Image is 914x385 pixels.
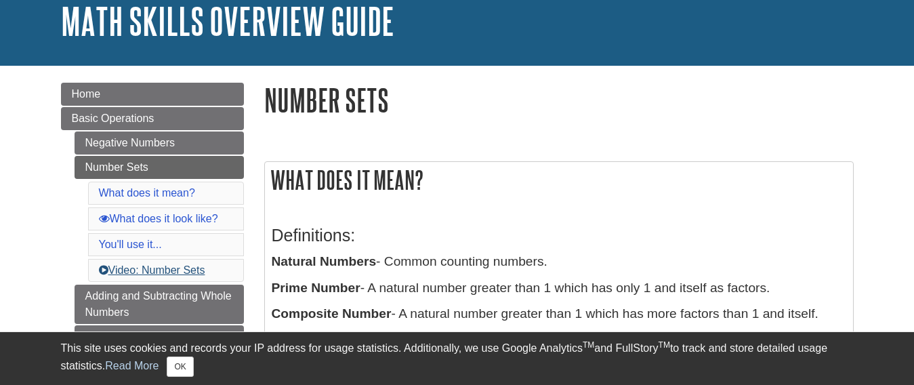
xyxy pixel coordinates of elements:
[272,306,392,321] b: Composite Number
[99,264,205,276] a: Video: Number Sets
[272,279,846,298] p: - A natural number greater than 1 which has only 1 and itself as factors.
[272,254,377,268] b: Natural Numbers
[61,107,244,130] a: Basic Operations
[272,281,360,295] b: Prime Number
[167,357,193,377] button: Close
[75,156,244,179] a: Number Sets
[72,113,154,124] span: Basic Operations
[72,88,101,100] span: Home
[99,239,162,250] a: You'll use it...
[99,213,218,224] a: What does it look like?
[583,340,594,350] sup: TM
[75,325,244,381] a: Multiplying and Dividing Positive and Negative Whole Numbers
[105,360,159,371] a: Read More
[272,252,846,272] p: - Common counting numbers.
[272,304,846,324] p: - A natural number greater than 1 which has more factors than 1 and itself.
[61,340,854,377] div: This site uses cookies and records your IP address for usage statistics. Additionally, we use Goo...
[75,285,244,324] a: Adding and Subtracting Whole Numbers
[659,340,670,350] sup: TM
[265,162,853,198] h2: What does it mean?
[264,83,854,117] h1: Number Sets
[272,226,846,245] h3: Definitions:
[75,131,244,155] a: Negative Numbers
[99,187,195,199] a: What does it mean?
[61,83,244,106] a: Home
